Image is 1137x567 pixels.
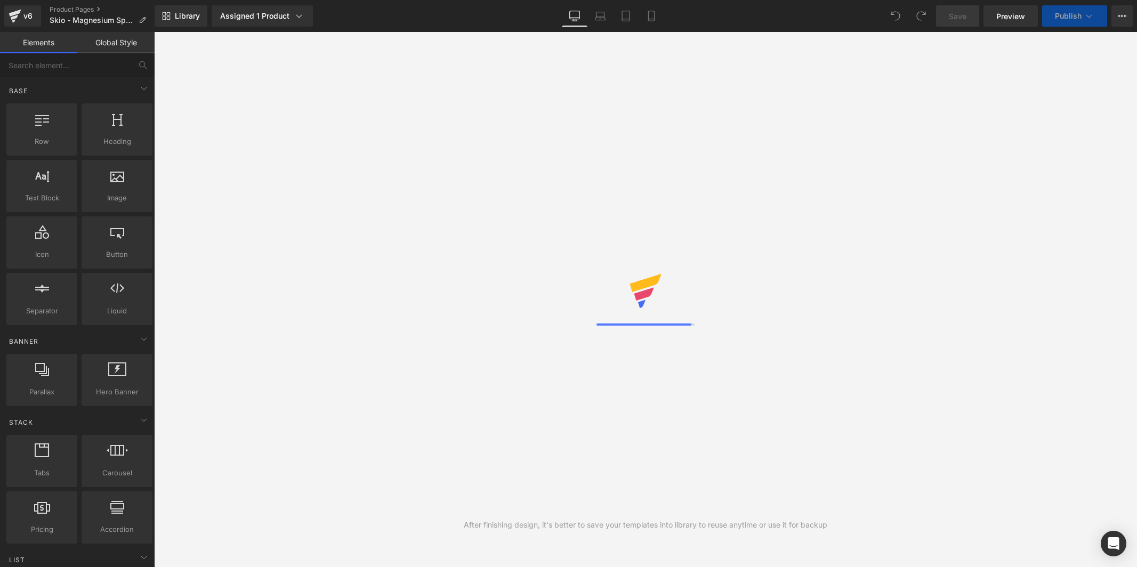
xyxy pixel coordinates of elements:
[1111,5,1133,27] button: More
[1055,12,1082,20] span: Publish
[10,386,74,398] span: Parallax
[8,417,34,427] span: Stack
[50,5,155,14] a: Product Pages
[10,136,74,147] span: Row
[562,5,587,27] a: Desktop
[910,5,932,27] button: Redo
[85,305,149,317] span: Liquid
[10,467,74,479] span: Tabs
[85,524,149,535] span: Accordion
[464,519,827,531] div: After finishing design, it's better to save your templates into library to reuse anytime or use i...
[10,192,74,204] span: Text Block
[220,11,304,21] div: Assigned 1 Product
[50,16,134,25] span: Skio - Magnesium Spray
[1042,5,1107,27] button: Publish
[949,11,966,22] span: Save
[885,5,906,27] button: Undo
[996,11,1025,22] span: Preview
[77,32,155,53] a: Global Style
[10,249,74,260] span: Icon
[639,5,664,27] a: Mobile
[1101,531,1126,556] div: Open Intercom Messenger
[983,5,1038,27] a: Preview
[85,467,149,479] span: Carousel
[10,524,74,535] span: Pricing
[613,5,639,27] a: Tablet
[8,86,29,96] span: Base
[10,305,74,317] span: Separator
[8,555,26,565] span: List
[175,11,200,21] span: Library
[21,9,35,23] div: v6
[8,336,39,346] span: Banner
[85,136,149,147] span: Heading
[4,5,41,27] a: v6
[85,249,149,260] span: Button
[85,386,149,398] span: Hero Banner
[155,5,207,27] a: New Library
[85,192,149,204] span: Image
[587,5,613,27] a: Laptop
